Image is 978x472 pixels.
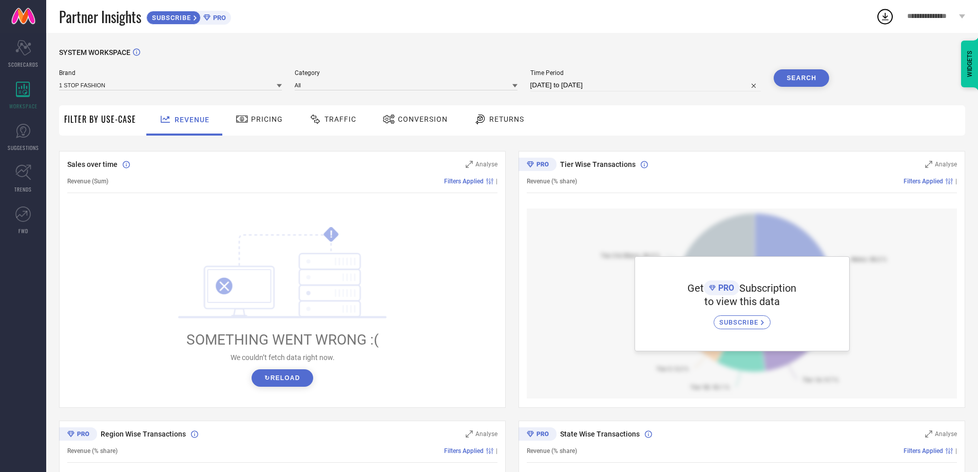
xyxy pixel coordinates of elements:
span: SUBSCRIBE [719,318,761,326]
button: ↻Reload [252,369,313,387]
span: Analyse [935,161,957,168]
div: Premium [519,158,557,173]
span: Analyse [475,161,497,168]
span: Pricing [251,115,283,123]
span: Sales over time [67,160,118,168]
a: SUBSCRIBEPRO [146,8,231,25]
span: Conversion [398,115,448,123]
span: | [955,178,957,185]
span: SUBSCRIBE [147,14,194,22]
span: WORKSPACE [9,102,37,110]
span: Revenue [175,116,209,124]
div: Premium [519,427,557,443]
span: Revenue (% share) [527,447,577,455]
span: Filters Applied [904,178,943,185]
span: Subscription [739,282,796,294]
span: SOMETHING WENT WRONG :( [186,331,379,348]
span: PRO [716,283,734,293]
span: Analyse [475,430,497,438]
span: | [496,447,497,455]
span: Get [687,282,704,294]
input: Select time period [530,79,761,91]
span: Analyse [935,430,957,438]
div: Premium [59,427,97,443]
div: Open download list [876,7,894,26]
span: Region Wise Transactions [101,430,186,438]
svg: Zoom [466,161,473,168]
span: State Wise Transactions [560,430,640,438]
span: | [955,447,957,455]
span: FWD [18,227,28,235]
span: Partner Insights [59,6,141,27]
span: Filter By Use-Case [64,113,136,125]
span: Category [295,69,517,77]
span: SCORECARDS [8,61,39,68]
span: Revenue (% share) [67,447,118,455]
span: Tier Wise Transactions [560,160,636,168]
svg: Zoom [925,161,932,168]
a: SUBSCRIBE [714,308,771,329]
span: Filters Applied [444,178,484,185]
span: SUGGESTIONS [8,144,39,152]
button: Search [774,69,829,87]
span: Time Period [530,69,761,77]
span: Returns [489,115,524,123]
span: | [496,178,497,185]
span: Filters Applied [444,447,484,455]
span: SYSTEM WORKSPACE [59,48,130,56]
span: PRO [210,14,226,22]
span: We couldn’t fetch data right now. [231,353,335,362]
tspan: ! [330,229,333,240]
svg: Zoom [466,430,473,438]
span: Filters Applied [904,447,943,455]
span: to view this data [704,295,780,308]
span: Revenue (Sum) [67,178,108,185]
span: TRENDS [14,185,32,193]
span: Revenue (% share) [527,178,577,185]
span: Brand [59,69,282,77]
svg: Zoom [925,430,932,438]
span: Traffic [324,115,356,123]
